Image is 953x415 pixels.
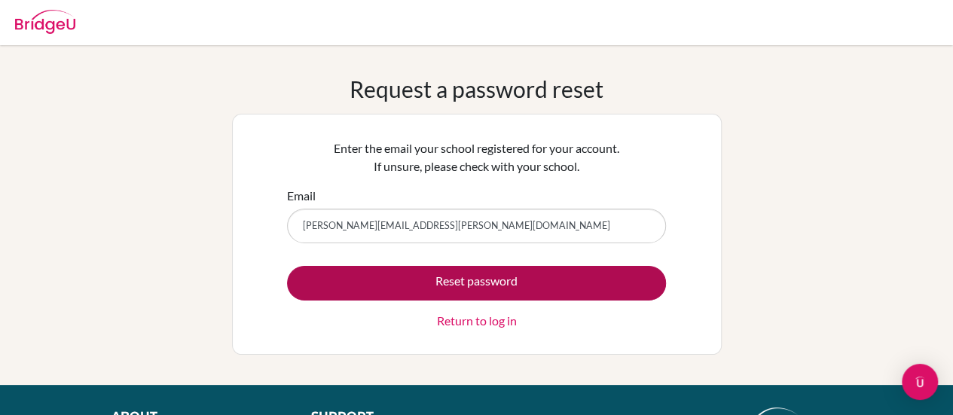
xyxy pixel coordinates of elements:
button: Reset password [287,266,666,301]
a: Return to log in [437,312,517,330]
img: Bridge-U [15,10,75,34]
h1: Request a password reset [350,75,603,102]
div: Open Intercom Messenger [902,364,938,400]
p: Enter the email your school registered for your account. If unsure, please check with your school. [287,139,666,175]
label: Email [287,187,316,205]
